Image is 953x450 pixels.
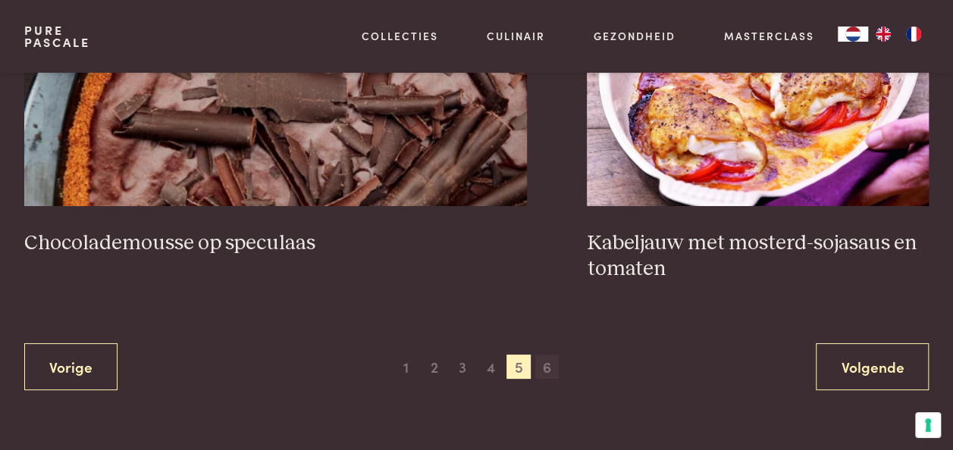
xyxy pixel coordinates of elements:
a: FR [898,27,929,42]
span: 3 [450,355,475,379]
a: NL [838,27,868,42]
a: Volgende [816,343,929,391]
span: 2 [422,355,447,379]
span: 5 [506,355,531,379]
span: 4 [478,355,503,379]
a: Culinair [487,28,545,44]
button: Uw voorkeuren voor toestemming voor trackingtechnologieën [915,412,941,438]
h3: Kabeljauw met mosterd-sojasaus en tomaten [587,230,929,283]
span: 6 [535,355,560,379]
ul: Language list [868,27,929,42]
a: Vorige [24,343,118,391]
div: Language [838,27,868,42]
a: PurePascale [24,24,90,48]
a: EN [868,27,898,42]
a: Masterclass [723,28,813,44]
aside: Language selected: Nederlands [838,27,929,42]
a: Gezondheid [594,28,676,44]
span: 1 [394,355,419,379]
a: Collecties [362,28,438,44]
h3: Chocolademousse op speculaas [24,230,527,257]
